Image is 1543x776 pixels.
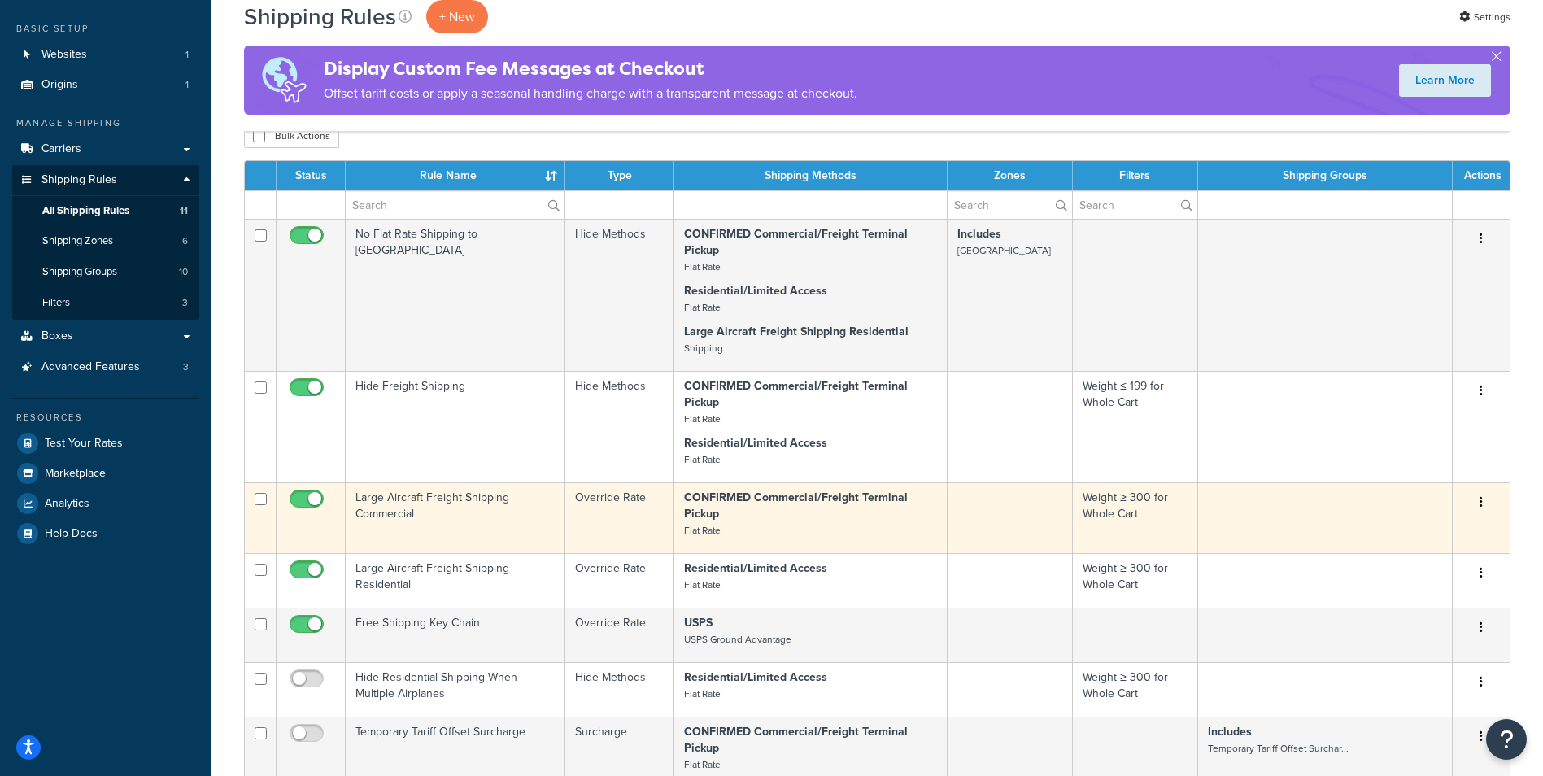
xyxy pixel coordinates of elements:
a: Learn More [1399,64,1491,97]
a: Advanced Features 3 [12,352,199,382]
small: Flat Rate [684,259,721,274]
h1: Shipping Rules [244,1,396,33]
div: Resources [12,411,199,425]
button: Open Resource Center [1486,719,1527,760]
span: Advanced Features [41,360,140,374]
a: Filters 3 [12,288,199,318]
a: Help Docs [12,519,199,548]
span: 11 [180,204,188,218]
small: Flat Rate [684,523,721,538]
span: Carriers [41,142,81,156]
span: Test Your Rates [45,437,123,451]
button: Bulk Actions [244,124,339,148]
a: All Shipping Rules 11 [12,196,199,226]
span: 6 [182,234,188,248]
span: Marketplace [45,467,106,481]
span: Help Docs [45,527,98,541]
input: Search [948,191,1072,219]
td: Weight ≤ 199 for Whole Cart [1073,371,1197,482]
a: Shipping Groups 10 [12,257,199,287]
li: Websites [12,40,199,70]
li: Shipping Groups [12,257,199,287]
th: Status [277,161,346,190]
small: USPS Ground Advantage [684,632,791,647]
small: [GEOGRAPHIC_DATA] [957,243,1051,258]
td: Free Shipping Key Chain [346,608,565,662]
h4: Display Custom Fee Messages at Checkout [324,55,857,82]
li: Filters [12,288,199,318]
small: Flat Rate [684,300,721,315]
small: Flat Rate [684,687,721,701]
th: Filters [1073,161,1197,190]
th: Zones [948,161,1073,190]
strong: CONFIRMED Commercial/Freight Terminal Pickup [684,723,908,756]
a: Origins 1 [12,70,199,100]
li: Shipping Rules [12,165,199,320]
li: Origins [12,70,199,100]
strong: Residential/Limited Access [684,434,827,451]
td: Hide Methods [565,662,674,717]
th: Rule Name : activate to sort column ascending [346,161,565,190]
small: Flat Rate [684,452,721,467]
td: Override Rate [565,553,674,608]
td: Hide Methods [565,371,674,482]
span: 1 [185,78,189,92]
div: Basic Setup [12,22,199,36]
a: Shipping Zones 6 [12,226,199,256]
small: Flat Rate [684,757,721,772]
span: Analytics [45,497,89,511]
a: Websites 1 [12,40,199,70]
a: Carriers [12,134,199,164]
a: Marketplace [12,459,199,488]
strong: Large Aircraft Freight Shipping Residential [684,323,909,340]
strong: Includes [957,225,1001,242]
a: Test Your Rates [12,429,199,458]
small: Temporary Tariff Offset Surchar... [1208,741,1349,756]
span: Websites [41,48,87,62]
th: Shipping Groups [1198,161,1453,190]
td: Override Rate [565,482,674,553]
a: Boxes [12,321,199,351]
input: Search [1073,191,1196,219]
td: Weight ≥ 300 for Whole Cart [1073,482,1197,553]
span: Shipping Rules [41,173,117,187]
span: Shipping Groups [42,265,117,279]
td: Hide Freight Shipping [346,371,565,482]
td: Override Rate [565,608,674,662]
li: Advanced Features [12,352,199,382]
li: All Shipping Rules [12,196,199,226]
td: Hide Residential Shipping When Multiple Airplanes [346,662,565,717]
a: Analytics [12,489,199,518]
strong: Residential/Limited Access [684,560,827,577]
td: Large Aircraft Freight Shipping Commercial [346,482,565,553]
td: Large Aircraft Freight Shipping Residential [346,553,565,608]
span: 1 [185,48,189,62]
strong: CONFIRMED Commercial/Freight Terminal Pickup [684,225,908,259]
a: Shipping Rules [12,165,199,195]
small: Flat Rate [684,412,721,426]
strong: CONFIRMED Commercial/Freight Terminal Pickup [684,489,908,522]
span: Boxes [41,329,73,343]
strong: Residential/Limited Access [684,669,827,686]
td: No Flat Rate Shipping to [GEOGRAPHIC_DATA] [346,219,565,371]
small: Shipping [684,341,723,355]
span: 3 [183,360,189,374]
th: Shipping Methods [674,161,948,190]
small: Flat Rate [684,578,721,592]
td: Hide Methods [565,219,674,371]
td: Weight ≥ 300 for Whole Cart [1073,553,1197,608]
span: Shipping Zones [42,234,113,248]
span: All Shipping Rules [42,204,129,218]
input: Search [346,191,564,219]
strong: Residential/Limited Access [684,282,827,299]
li: Shipping Zones [12,226,199,256]
a: Settings [1459,6,1510,28]
img: duties-banner-06bc72dcb5fe05cb3f9472aba00be2ae8eb53ab6f0d8bb03d382ba314ac3c341.png [244,46,324,115]
strong: USPS [684,614,713,631]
